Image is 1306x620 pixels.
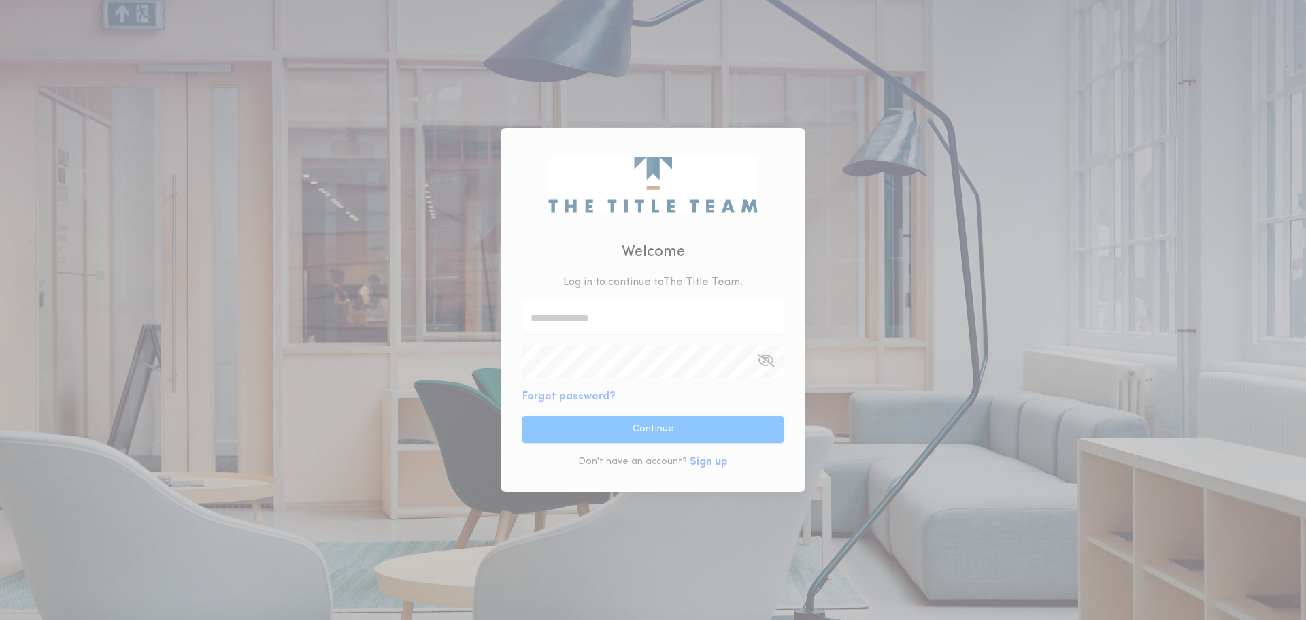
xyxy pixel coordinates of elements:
[622,241,685,263] h2: Welcome
[690,454,728,470] button: Sign up
[548,157,757,212] img: logo
[563,274,743,291] p: Log in to continue to The Title Team .
[522,416,784,443] button: Continue
[578,455,687,469] p: Don't have an account?
[522,389,616,405] button: Forgot password?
